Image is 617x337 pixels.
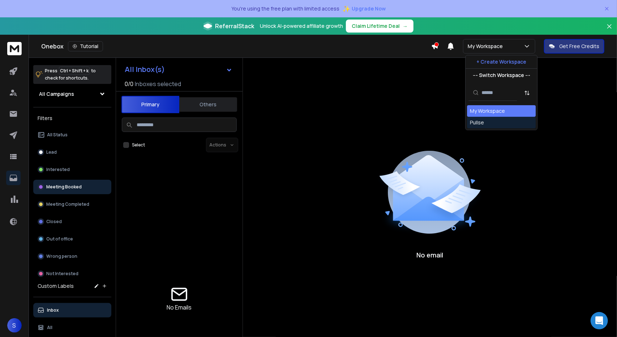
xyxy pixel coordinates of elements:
button: All Inbox(s) [119,62,238,77]
h1: All Campaigns [39,90,74,98]
div: Onebox [41,41,431,51]
button: Inbox [33,303,111,317]
p: No Emails [167,303,192,312]
span: ReferralStack [215,22,254,30]
button: S [7,318,22,333]
p: Get Free Credits [559,43,599,50]
span: ✨ [342,4,350,14]
p: Out of office [46,236,73,242]
span: Ctrl + Shift + k [59,67,90,75]
button: Not Interested [33,266,111,281]
p: No email [417,250,444,260]
p: Lead [46,149,57,155]
button: All Campaigns [33,87,111,101]
label: Select [132,142,145,148]
p: --- Switch Workspace --- [473,72,530,79]
button: All [33,320,111,335]
p: All [47,325,52,330]
h3: Custom Labels [38,282,74,290]
button: Meeting Booked [33,180,111,194]
span: 0 / 0 [125,80,133,88]
button: Closed [33,214,111,229]
button: Interested [33,162,111,177]
p: Wrong person [46,253,77,259]
button: Out of office [33,232,111,246]
p: Meeting Completed [46,201,89,207]
p: You're using the free plan with limited access [231,5,339,12]
button: Sort by Sort A-Z [520,86,534,100]
button: ✨Upgrade Now [342,1,386,16]
button: All Status [33,128,111,142]
p: My Workspace [468,43,506,50]
button: Tutorial [68,41,103,51]
p: All Status [47,132,68,138]
h1: All Inbox(s) [125,66,165,73]
p: Not Interested [46,271,78,277]
h3: Filters [33,113,111,123]
p: Closed [46,219,62,225]
button: Primary [121,96,179,113]
span: → [403,22,408,30]
p: Press to check for shortcuts. [45,67,96,82]
p: Meeting Booked [46,184,82,190]
p: + Create Workspace [476,58,526,65]
button: Get Free Credits [544,39,604,54]
div: Open Intercom Messenger [591,312,608,329]
h3: Inboxes selected [135,80,181,88]
p: Interested [46,167,70,172]
div: Pullse [470,119,484,126]
div: My Workspace [470,107,505,115]
button: Close banner [605,22,614,39]
button: Claim Lifetime Deal→ [346,20,414,33]
p: Unlock AI-powered affiliate growth [260,22,343,30]
button: + Create Workspace [466,55,537,68]
button: Lead [33,145,111,159]
p: Inbox [47,307,59,313]
button: Others [179,97,237,112]
button: Meeting Completed [33,197,111,212]
span: Upgrade Now [352,5,386,12]
button: Wrong person [33,249,111,264]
